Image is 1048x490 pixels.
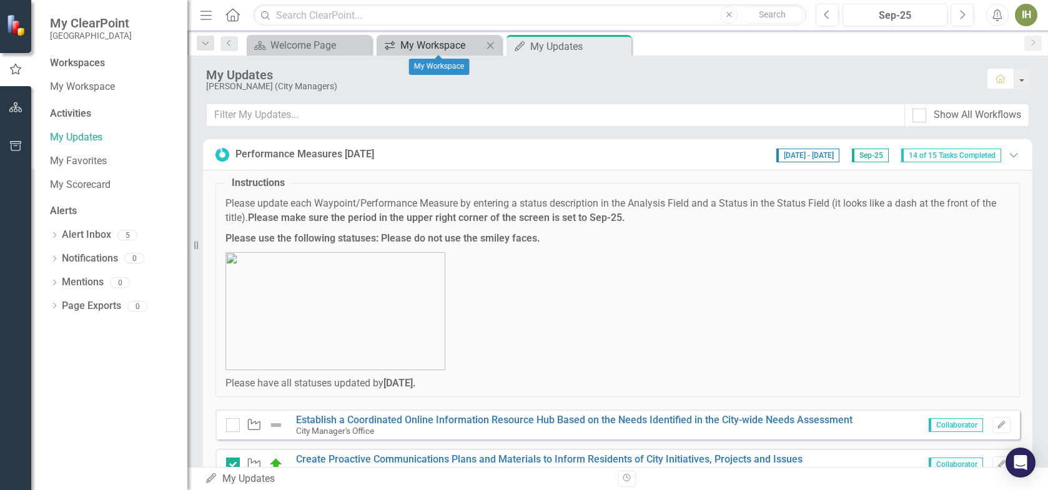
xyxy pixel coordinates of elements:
img: ClearPoint Strategy [6,14,28,36]
div: Workspaces [50,56,105,71]
legend: Instructions [225,176,291,190]
span: 14 of 15 Tasks Completed [901,149,1001,162]
small: City Manager's Office [296,426,374,436]
div: 0 [127,301,147,311]
img: mceclip0%20v16.png [225,252,445,370]
span: Sep-25 [852,149,889,162]
img: Not Defined [269,418,284,433]
a: My Workspace [50,80,175,94]
div: 5 [117,230,137,240]
div: My Updates [206,68,974,82]
div: Performance Measures [DATE] [235,147,374,162]
div: Open Intercom Messenger [1006,448,1036,478]
div: My Workspace [400,37,483,53]
div: My Workspace [409,59,470,75]
a: Alert Inbox [62,228,111,242]
div: [PERSON_NAME] (City Managers) [206,82,974,91]
div: Welcome Page [270,37,368,53]
div: Activities [50,107,175,121]
a: Mentions [62,275,104,290]
div: My Updates [530,39,628,54]
a: My Favorites [50,154,175,169]
input: Filter My Updates... [206,104,905,127]
a: Establish a Coordinated Online Information Resource Hub Based on the Needs Identified in the City... [296,414,853,426]
input: Search ClearPoint... [253,4,806,26]
span: [DATE] - [DATE] [776,149,839,162]
a: Create Proactive Communications Plans and Materials to Inform Residents of City Initiatives, Proj... [296,453,803,465]
p: Please update each Waypoint/Performance Measure by entering a status description in the Analysis ... [225,197,1010,225]
small: City Manager's Office [296,465,374,475]
a: Notifications [62,252,118,266]
div: 0 [124,253,144,264]
button: Search [741,6,803,24]
span: Collaborator [929,458,983,471]
button: IH [1015,4,1037,26]
a: Page Exports [62,299,121,313]
div: Show All Workflows [934,108,1021,122]
strong: Please use the following statuses: Please do not use the smiley faces. [225,232,540,244]
span: Search [759,9,786,19]
div: Sep-25 [847,8,943,23]
div: 0 [110,277,130,288]
img: On Schedule or Complete [269,457,284,472]
strong: Please make sure the period in the upper right corner of the screen is set to Sep-25. [248,212,625,223]
a: My Scorecard [50,178,175,192]
span: My ClearPoint [50,16,132,31]
div: Alerts [50,204,175,218]
small: [GEOGRAPHIC_DATA] [50,31,132,41]
div: My Updates [205,472,608,486]
span: Collaborator [929,418,983,432]
button: Sep-25 [843,4,947,26]
a: Welcome Page [250,37,368,53]
p: Please have all statuses updated by [225,376,1010,391]
a: My Updates [50,130,175,145]
a: My Workspace [380,37,483,53]
strong: [DATE]. [383,377,416,389]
